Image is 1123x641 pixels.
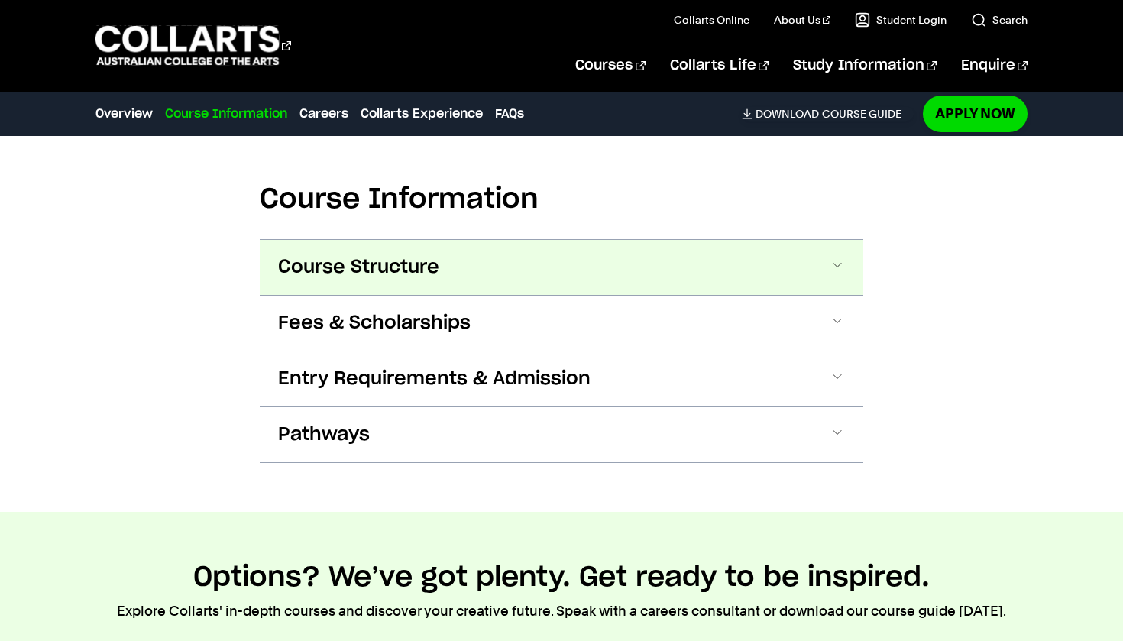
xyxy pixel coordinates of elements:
a: FAQs [495,105,524,123]
span: Download [756,107,819,121]
a: Overview [95,105,153,123]
a: Student Login [855,12,947,28]
div: Go to homepage [95,24,291,67]
h2: Options? We’ve got plenty. Get ready to be inspired. [193,561,930,594]
button: Fees & Scholarships [260,296,863,351]
a: Courses [575,40,645,91]
a: About Us [774,12,830,28]
button: Entry Requirements & Admission [260,351,863,406]
h2: Course Information [260,183,863,216]
button: Pathways [260,407,863,462]
a: Apply Now [923,96,1028,131]
a: Careers [299,105,348,123]
a: Course Information [165,105,287,123]
a: Collarts Life [670,40,769,91]
a: Collarts Experience [361,105,483,123]
span: Fees & Scholarships [278,311,471,335]
span: Course Structure [278,255,439,280]
a: DownloadCourse Guide [742,107,914,121]
span: Pathways [278,422,370,447]
a: Search [971,12,1028,28]
a: Study Information [793,40,937,91]
span: Entry Requirements & Admission [278,367,591,391]
a: Collarts Online [674,12,749,28]
p: Explore Collarts' in-depth courses and discover your creative future. Speak with a careers consul... [117,601,1006,622]
a: Enquire [961,40,1028,91]
button: Course Structure [260,240,863,295]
